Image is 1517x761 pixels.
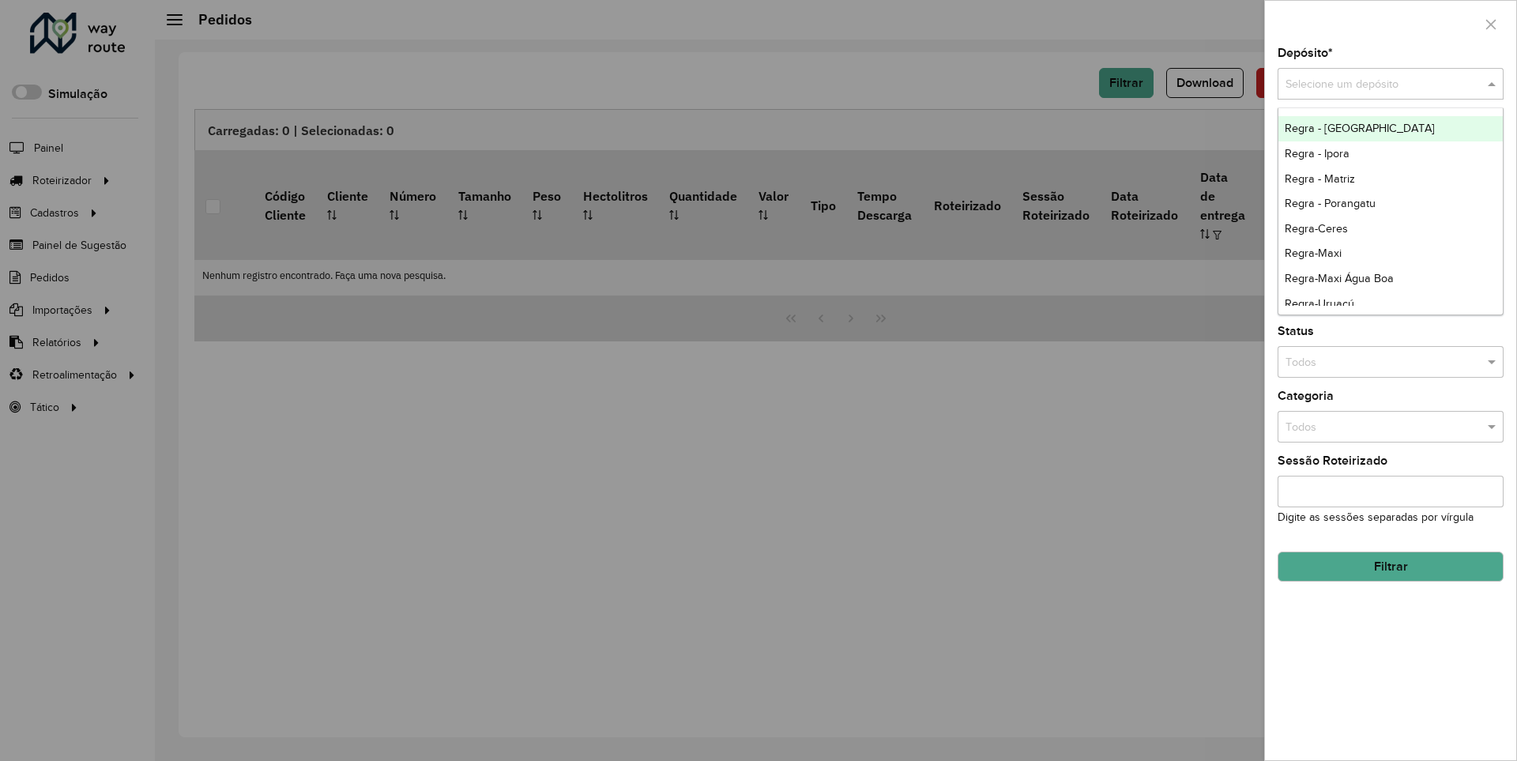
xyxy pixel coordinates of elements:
[1278,386,1334,405] label: Categoria
[1285,172,1355,185] span: Regra - Matriz
[1285,297,1354,310] span: Regra-Uruaçú
[1278,107,1504,315] ng-dropdown-panel: Options list
[1285,197,1376,209] span: Regra - Porangatu
[1285,247,1342,259] span: Regra-Maxi
[1278,511,1474,523] small: Digite as sessões separadas por vírgula
[1278,43,1333,62] label: Depósito
[1285,272,1394,284] span: Regra-Maxi Água Boa
[1285,222,1348,235] span: Regra-Ceres
[1285,147,1349,160] span: Regra - Ipora
[1278,451,1387,470] label: Sessão Roteirizado
[1278,552,1504,582] button: Filtrar
[1285,122,1435,134] span: Regra - [GEOGRAPHIC_DATA]
[1278,322,1314,341] label: Status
